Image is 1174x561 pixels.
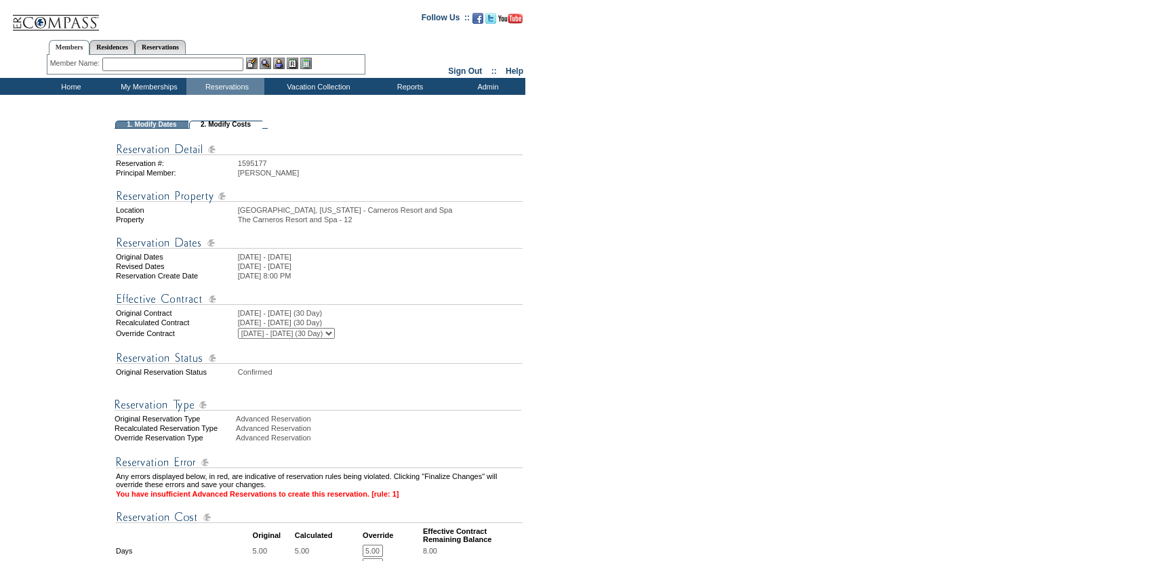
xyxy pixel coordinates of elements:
[116,262,237,270] td: Revised Dates
[115,424,235,432] div: Recalculated Reservation Type
[238,262,523,270] td: [DATE] - [DATE]
[115,434,235,442] div: Override Reservation Type
[89,40,135,54] a: Residences
[116,272,237,280] td: Reservation Create Date
[116,309,237,317] td: Original Contract
[116,188,523,205] img: Reservation Property
[423,527,523,543] td: Effective Contract Remaining Balance
[246,58,258,69] img: b_edit.gif
[295,527,361,543] td: Calculated
[135,40,186,54] a: Reservations
[116,169,237,177] td: Principal Member:
[116,472,523,489] td: Any errors displayed below, in red, are indicative of reservation rules being violated. Clicking ...
[498,14,523,24] img: Subscribe to our YouTube Channel
[472,13,483,24] img: Become our fan on Facebook
[236,434,524,442] div: Advanced Reservation
[116,545,251,557] td: Days
[264,78,369,95] td: Vacation Collection
[238,309,523,317] td: [DATE] - [DATE] (30 Day)
[116,206,237,214] td: Location
[116,454,523,471] img: Reservation Errors
[295,545,361,557] td: 5.00
[116,253,237,261] td: Original Dates
[116,159,237,167] td: Reservation #:
[498,17,523,25] a: Subscribe to our YouTube Channel
[238,169,523,177] td: [PERSON_NAME]
[238,253,523,261] td: [DATE] - [DATE]
[423,547,437,555] span: 8.00
[49,40,90,55] a: Members
[369,78,447,95] td: Reports
[300,58,312,69] img: b_calculator.gif
[116,328,237,339] td: Override Contract
[238,159,523,167] td: 1595177
[447,78,525,95] td: Admin
[273,58,285,69] img: Impersonate
[116,368,237,376] td: Original Reservation Status
[363,527,422,543] td: Override
[238,318,523,327] td: [DATE] - [DATE] (30 Day)
[12,3,100,31] img: Compass Home
[485,17,496,25] a: Follow us on Twitter
[31,78,108,95] td: Home
[238,368,523,376] td: Confirmed
[115,121,188,129] td: 1. Modify Dates
[116,490,523,498] td: You have insufficient Advanced Reservations to create this reservation. [rule: 1]
[186,78,264,95] td: Reservations
[485,13,496,24] img: Follow us on Twitter
[116,350,523,367] img: Reservation Status
[115,396,521,413] img: Reservation Type
[472,17,483,25] a: Become our fan on Facebook
[238,272,523,280] td: [DATE] 8:00 PM
[253,545,293,557] td: 5.00
[238,206,523,214] td: [GEOGRAPHIC_DATA], [US_STATE] - Carneros Resort and Spa
[236,424,524,432] div: Advanced Reservation
[50,58,102,69] div: Member Name:
[116,215,237,224] td: Property
[116,318,237,327] td: Recalculated Contract
[116,291,523,308] img: Effective Contract
[253,527,293,543] td: Original
[236,415,524,423] div: Advanced Reservation
[422,12,470,28] td: Follow Us ::
[116,509,523,526] img: Reservation Cost
[116,141,523,158] img: Reservation Detail
[260,58,271,69] img: View
[287,58,298,69] img: Reservations
[506,66,523,76] a: Help
[238,215,523,224] td: The Carneros Resort and Spa - 12
[491,66,497,76] span: ::
[448,66,482,76] a: Sign Out
[115,415,235,423] div: Original Reservation Type
[189,121,262,129] td: 2. Modify Costs
[116,234,523,251] img: Reservation Dates
[108,78,186,95] td: My Memberships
